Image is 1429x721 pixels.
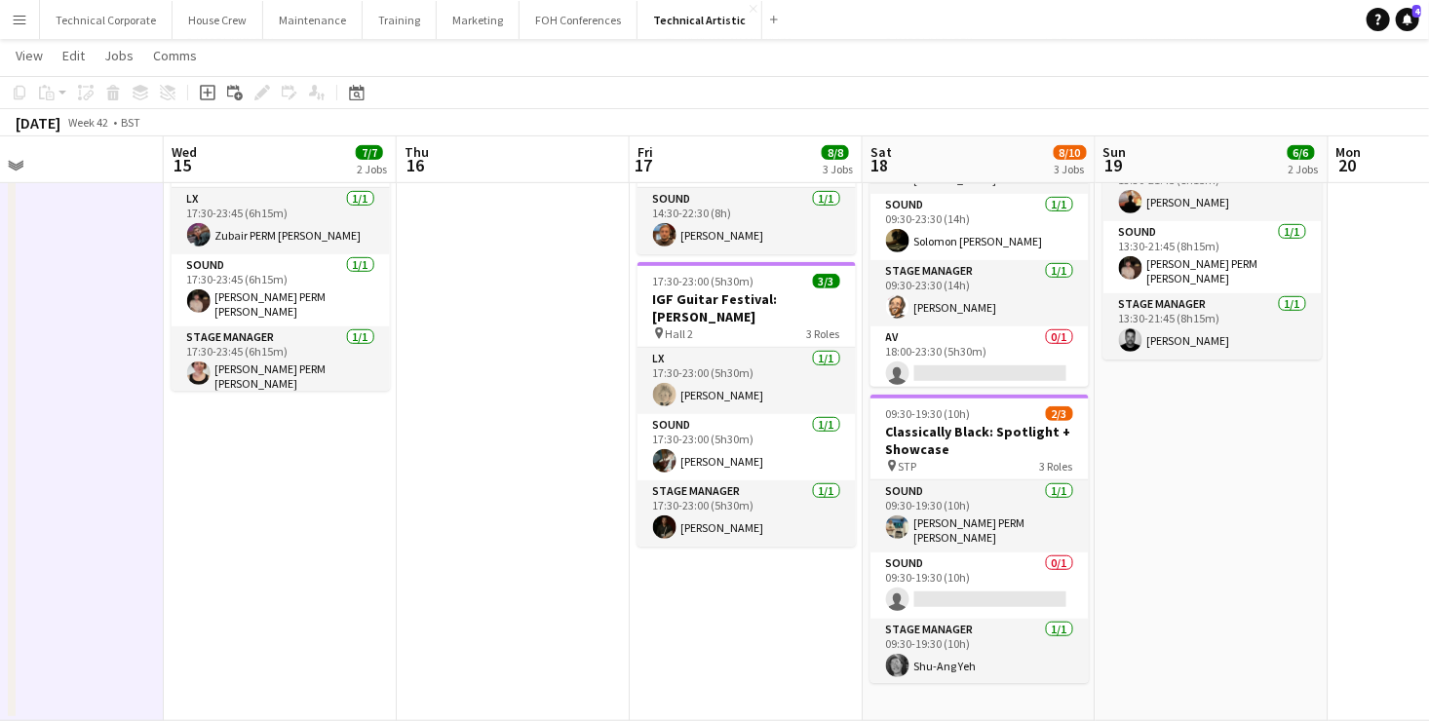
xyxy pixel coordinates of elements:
[173,1,263,39] button: House Crew
[405,143,429,161] span: Thu
[263,1,363,39] button: Maintenance
[153,47,197,64] span: Comms
[1054,145,1087,160] span: 8/10
[357,162,387,176] div: 2 Jobs
[666,326,694,341] span: Hall 2
[637,414,856,480] app-card-role: Sound1/117:30-23:00 (5h30m)[PERSON_NAME]
[145,43,205,68] a: Comms
[520,1,637,39] button: FOH Conferences
[64,115,113,130] span: Week 42
[868,154,892,176] span: 18
[637,188,856,254] app-card-role: Sound1/114:30-22:30 (8h)[PERSON_NAME]
[16,113,60,133] div: [DATE]
[172,254,390,326] app-card-role: Sound1/117:30-23:45 (6h15m)[PERSON_NAME] PERM [PERSON_NAME]
[437,1,520,39] button: Marketing
[172,102,390,391] app-job-card: 17:30-23:45 (6h15m)3/3Independent Podcast Awards Hall 23 RolesLX1/117:30-23:45 (6h15m)Zubair PERM...
[637,348,856,414] app-card-role: LX1/117:30-23:00 (5h30m)[PERSON_NAME]
[1103,221,1322,293] app-card-role: Sound1/113:30-21:45 (8h15m)[PERSON_NAME] PERM [PERSON_NAME]
[1046,406,1073,421] span: 2/3
[870,480,1089,552] app-card-role: Sound1/109:30-19:30 (10h)[PERSON_NAME] PERM [PERSON_NAME]
[813,274,840,288] span: 3/3
[637,262,856,547] app-job-card: 17:30-23:00 (5h30m)3/3IGF Guitar Festival: [PERSON_NAME] Hall 23 RolesLX1/117:30-23:00 (5h30m)[PE...
[886,406,971,421] span: 09:30-19:30 (10h)
[356,145,383,160] span: 7/7
[40,1,173,39] button: Technical Corporate
[870,619,1089,685] app-card-role: Stage Manager1/109:30-19:30 (10h)Shu-Ang Yeh
[870,423,1089,458] h3: Classically Black: Spotlight + Showcase
[899,459,917,474] span: STP
[1040,459,1073,474] span: 3 Roles
[1103,155,1322,221] app-card-role: LX1/113:30-21:45 (8h15m)[PERSON_NAME]
[172,188,390,254] app-card-role: LX1/117:30-23:45 (6h15m)Zubair PERM [PERSON_NAME]
[55,43,93,68] a: Edit
[1412,5,1421,18] span: 4
[62,47,85,64] span: Edit
[1101,154,1127,176] span: 19
[635,154,653,176] span: 17
[172,326,390,398] app-card-role: Stage Manager1/117:30-23:45 (6h15m)[PERSON_NAME] PERM [PERSON_NAME]
[8,43,51,68] a: View
[402,154,429,176] span: 16
[823,162,853,176] div: 3 Jobs
[807,326,840,341] span: 3 Roles
[1333,154,1362,176] span: 20
[1103,87,1322,360] app-job-card: 13:30-21:45 (8h15m)3/3Quercus Hall 13 RolesLX1/113:30-21:45 (8h15m)[PERSON_NAME]Sound1/113:30-21:...
[870,326,1089,393] app-card-role: AV0/118:00-23:30 (5h30m)
[637,480,856,547] app-card-role: Stage Manager1/117:30-23:00 (5h30m)[PERSON_NAME]
[637,143,653,161] span: Fri
[637,1,762,39] button: Technical Artistic
[1103,293,1322,360] app-card-role: Stage Manager1/113:30-21:45 (8h15m)[PERSON_NAME]
[653,274,754,288] span: 17:30-23:00 (5h30m)
[822,145,849,160] span: 8/8
[1289,162,1319,176] div: 2 Jobs
[1055,162,1086,176] div: 3 Jobs
[870,260,1089,326] app-card-role: Stage Manager1/109:30-23:30 (14h)[PERSON_NAME]
[1288,145,1315,160] span: 6/6
[97,43,141,68] a: Jobs
[1103,143,1127,161] span: Sun
[121,115,140,130] div: BST
[363,1,437,39] button: Training
[637,290,856,325] h3: IGF Guitar Festival: [PERSON_NAME]
[1336,143,1362,161] span: Mon
[870,98,1089,387] app-job-card: 09:30-23:30 (14h)3/4Classically Black: New Works + DJ [PERSON_NAME] Hall 24 RolesLX1/109:30-23:30...
[172,143,197,161] span: Wed
[1396,8,1419,31] a: 4
[870,395,1089,683] app-job-card: 09:30-19:30 (10h)2/3Classically Black: Spotlight + Showcase STP3 RolesSound1/109:30-19:30 (10h)[P...
[870,194,1089,260] app-card-role: Sound1/109:30-23:30 (14h)Solomon [PERSON_NAME]
[169,154,197,176] span: 15
[104,47,134,64] span: Jobs
[870,143,892,161] span: Sat
[870,552,1089,619] app-card-role: Sound0/109:30-19:30 (10h)
[16,47,43,64] span: View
